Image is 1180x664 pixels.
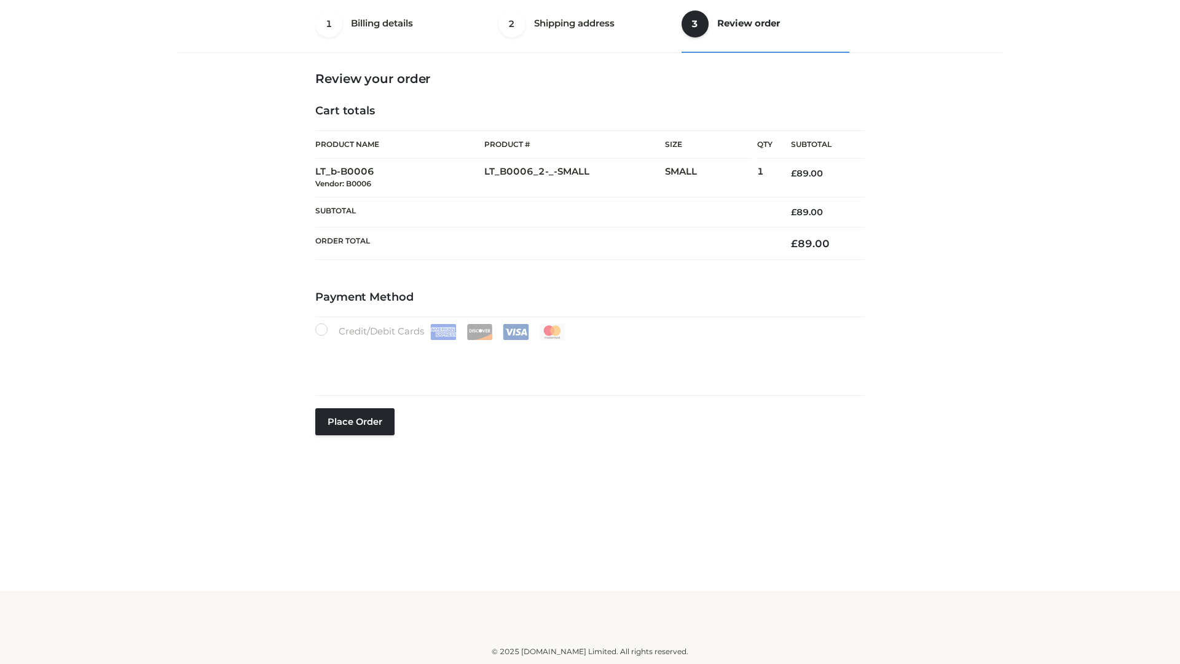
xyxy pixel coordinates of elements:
span: £ [791,168,796,179]
th: Order Total [315,227,773,260]
img: Discover [466,324,493,340]
bdi: 89.00 [791,207,823,218]
bdi: 89.00 [791,237,830,250]
img: Visa [503,324,529,340]
img: Mastercard [539,324,565,340]
td: LT_b-B0006 [315,159,484,197]
span: £ [791,207,796,218]
td: SMALL [665,159,757,197]
th: Subtotal [315,197,773,227]
h4: Cart totals [315,105,865,118]
iframe: Secure payment input frame [313,338,862,382]
th: Product Name [315,130,484,159]
span: £ [791,237,798,250]
th: Subtotal [773,131,865,159]
bdi: 89.00 [791,168,823,179]
h3: Review your order [315,71,865,86]
td: 1 [757,159,773,197]
th: Size [665,131,751,159]
h4: Payment Method [315,291,865,304]
button: Place order [315,408,395,435]
th: Qty [757,130,773,159]
td: LT_B0006_2-_-SMALL [484,159,665,197]
small: Vendor: B0006 [315,179,371,188]
img: Amex [430,324,457,340]
label: Credit/Debit Cards [315,323,567,340]
div: © 2025 [DOMAIN_NAME] Limited. All rights reserved. [183,646,997,658]
th: Product # [484,130,665,159]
